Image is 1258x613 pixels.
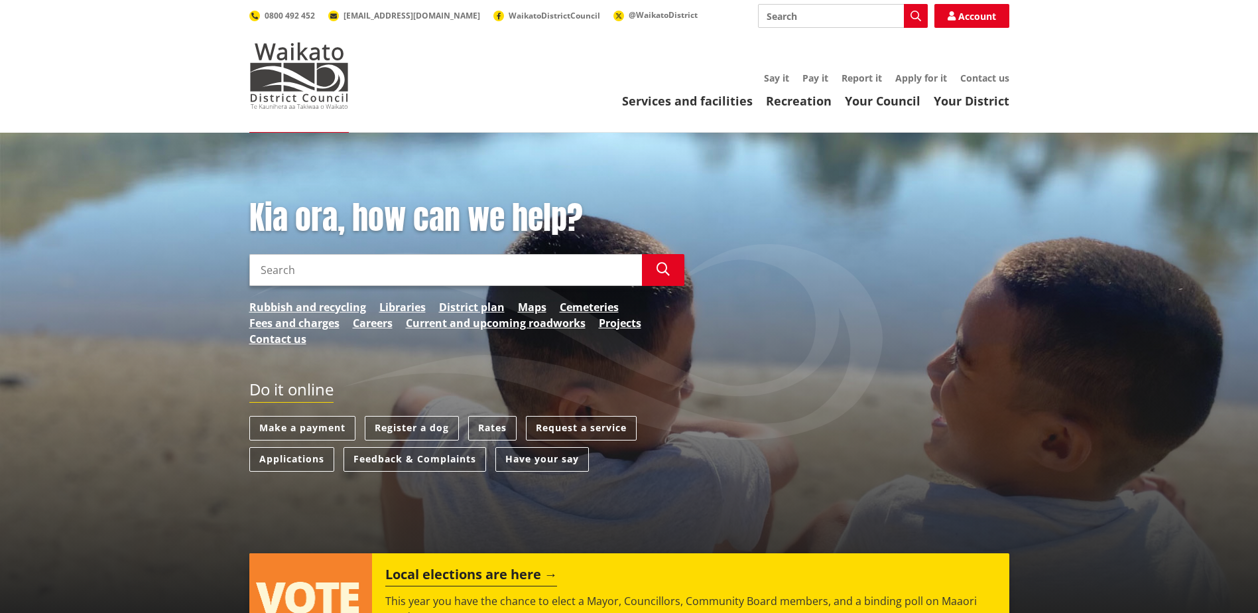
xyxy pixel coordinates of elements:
[249,10,315,21] a: 0800 492 452
[353,315,393,331] a: Careers
[249,299,366,315] a: Rubbish and recycling
[328,10,480,21] a: [EMAIL_ADDRESS][DOMAIN_NAME]
[842,72,882,84] a: Report it
[249,42,349,109] img: Waikato District Council - Te Kaunihera aa Takiwaa o Waikato
[249,331,306,347] a: Contact us
[960,72,1009,84] a: Contact us
[249,254,642,286] input: Search input
[265,10,315,21] span: 0800 492 452
[599,315,641,331] a: Projects
[629,9,698,21] span: @WaikatoDistrict
[764,72,789,84] a: Say it
[249,380,334,403] h2: Do it online
[249,315,340,331] a: Fees and charges
[845,93,920,109] a: Your Council
[379,299,426,315] a: Libraries
[495,447,589,472] a: Have your say
[766,93,832,109] a: Recreation
[493,10,600,21] a: WaikatoDistrictCouncil
[758,4,928,28] input: Search input
[518,299,546,315] a: Maps
[468,416,517,441] a: Rates
[560,299,619,315] a: Cemeteries
[934,93,1009,109] a: Your District
[622,93,753,109] a: Services and facilities
[344,10,480,21] span: [EMAIL_ADDRESS][DOMAIN_NAME]
[802,72,828,84] a: Pay it
[365,416,459,441] a: Register a dog
[406,315,586,331] a: Current and upcoming roadworks
[613,9,698,21] a: @WaikatoDistrict
[249,447,334,472] a: Applications
[895,72,947,84] a: Apply for it
[439,299,505,315] a: District plan
[509,10,600,21] span: WaikatoDistrictCouncil
[526,416,637,441] a: Request a service
[249,199,684,238] h1: Kia ora, how can we help?
[249,416,355,441] a: Make a payment
[344,447,486,472] a: Feedback & Complaints
[934,4,1009,28] a: Account
[385,567,557,586] h2: Local elections are here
